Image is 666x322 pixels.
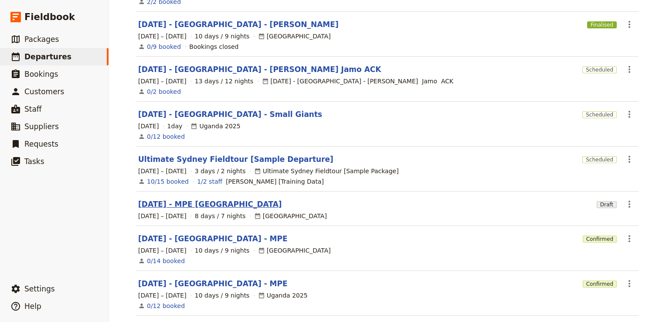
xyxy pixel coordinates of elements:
[24,10,75,24] span: Fieldbook
[622,152,637,167] button: Actions
[167,122,183,130] span: 1 day
[582,111,617,118] span: Scheduled
[258,246,331,255] div: [GEOGRAPHIC_DATA]
[24,157,44,166] span: Tasks
[138,19,339,30] a: [DATE] - [GEOGRAPHIC_DATA] - [PERSON_NAME]
[24,140,58,148] span: Requests
[587,21,617,28] span: Finalised
[254,212,327,220] div: [GEOGRAPHIC_DATA]
[138,199,282,209] a: [DATE] - MPE [GEOGRAPHIC_DATA]
[197,177,222,186] a: 1/2 staff
[138,233,288,244] a: [DATE] - [GEOGRAPHIC_DATA] - MPE
[147,132,185,141] a: View the bookings for this departure
[258,32,331,41] div: [GEOGRAPHIC_DATA]
[147,301,185,310] a: View the bookings for this departure
[147,177,189,186] a: View the bookings for this departure
[138,246,187,255] span: [DATE] – [DATE]
[195,212,246,220] span: 8 days / 7 nights
[258,291,308,300] div: Uganda 2025
[24,35,59,44] span: Packages
[195,77,254,86] span: 13 days / 12 nights
[583,281,617,288] span: Confirmed
[147,42,181,51] a: View the bookings for this departure
[138,64,381,75] a: [DATE] - [GEOGRAPHIC_DATA] - [PERSON_NAME] Jamo ACK
[24,70,58,79] span: Bookings
[195,291,250,300] span: 10 days / 9 nights
[138,109,322,120] a: [DATE] - [GEOGRAPHIC_DATA] - Small Giants
[226,177,324,186] span: Michael Scott [Training Data]
[583,236,617,243] span: Confirmed
[138,32,187,41] span: [DATE] – [DATE]
[582,66,617,73] span: Scheduled
[622,17,637,32] button: Actions
[138,212,187,220] span: [DATE] – [DATE]
[597,201,617,208] span: Draft
[138,167,187,175] span: [DATE] – [DATE]
[138,291,187,300] span: [DATE] – [DATE]
[24,284,55,293] span: Settings
[254,167,399,175] div: Ultimate Sydney Fieldtour [Sample Package]
[622,276,637,291] button: Actions
[147,87,181,96] a: View the bookings for this departure
[138,278,288,289] a: [DATE] - [GEOGRAPHIC_DATA] - MPE
[24,122,59,131] span: Suppliers
[138,77,187,86] span: [DATE] – [DATE]
[262,77,454,86] div: [DATE] - [GEOGRAPHIC_DATA] - [PERSON_NAME] Jamo ACK
[138,122,159,130] span: [DATE]
[189,42,238,51] div: Bookings closed
[195,32,250,41] span: 10 days / 9 nights
[147,257,185,265] a: View the bookings for this departure
[622,62,637,77] button: Actions
[195,167,246,175] span: 3 days / 2 nights
[582,156,617,163] span: Scheduled
[24,87,64,96] span: Customers
[622,231,637,246] button: Actions
[24,302,41,311] span: Help
[138,154,333,164] a: Ultimate Sydney Fieldtour [Sample Departure]
[622,197,637,212] button: Actions
[190,122,240,130] div: Uganda 2025
[622,107,637,122] button: Actions
[24,52,71,61] span: Departures
[24,105,42,113] span: Staff
[195,246,250,255] span: 10 days / 9 nights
